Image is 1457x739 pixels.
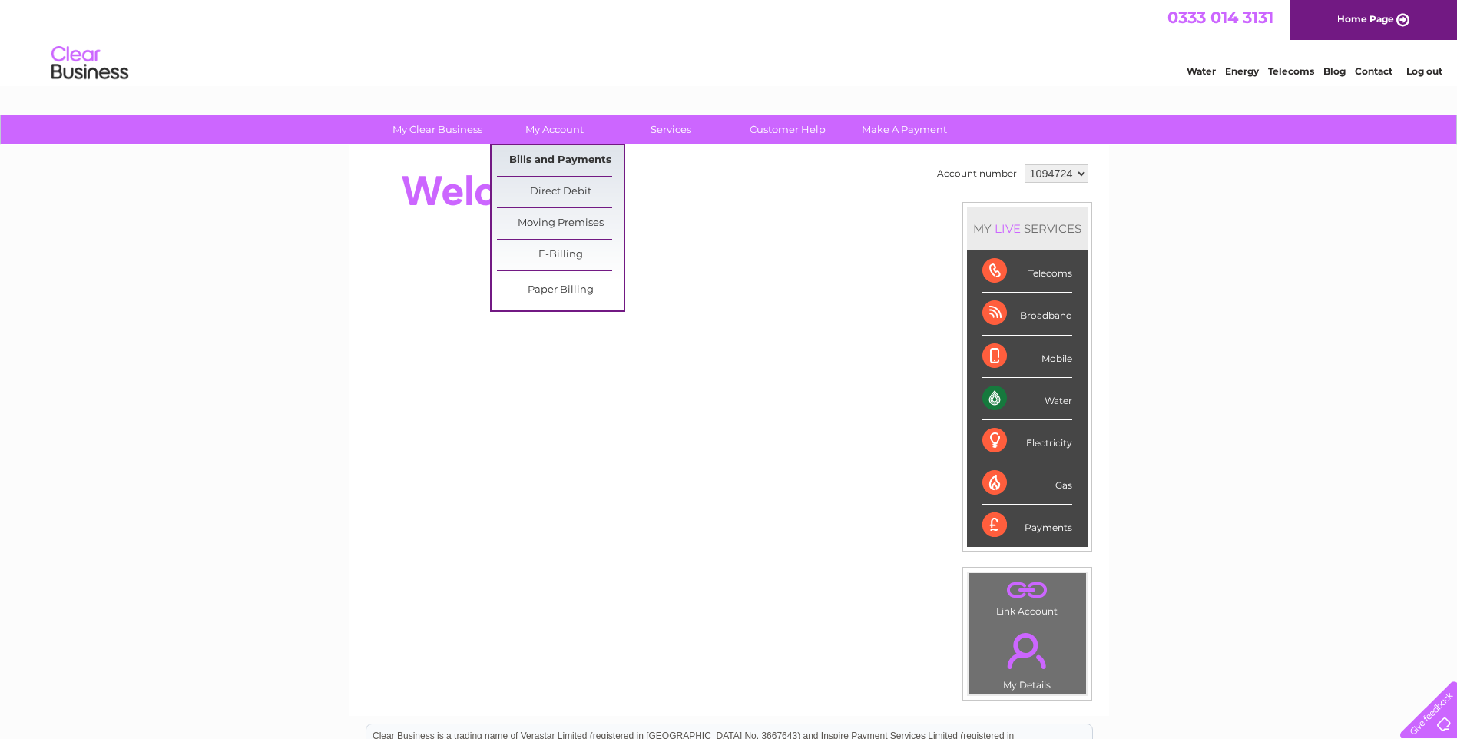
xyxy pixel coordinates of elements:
[982,336,1072,378] div: Mobile
[608,115,734,144] a: Services
[497,275,624,306] a: Paper Billing
[972,624,1082,678] a: .
[51,40,129,87] img: logo.png
[982,420,1072,462] div: Electricity
[968,620,1087,695] td: My Details
[491,115,618,144] a: My Account
[982,250,1072,293] div: Telecoms
[992,221,1024,236] div: LIVE
[967,207,1088,250] div: MY SERVICES
[933,161,1021,187] td: Account number
[1225,65,1259,77] a: Energy
[497,208,624,239] a: Moving Premises
[374,115,501,144] a: My Clear Business
[1268,65,1314,77] a: Telecoms
[982,378,1072,420] div: Water
[968,572,1087,621] td: Link Account
[1167,8,1273,27] a: 0333 014 3131
[497,145,624,176] a: Bills and Payments
[982,462,1072,505] div: Gas
[1187,65,1216,77] a: Water
[1406,65,1442,77] a: Log out
[724,115,851,144] a: Customer Help
[497,240,624,270] a: E-Billing
[972,577,1082,604] a: .
[982,293,1072,335] div: Broadband
[1323,65,1346,77] a: Blog
[841,115,968,144] a: Make A Payment
[1355,65,1392,77] a: Contact
[982,505,1072,546] div: Payments
[366,8,1092,75] div: Clear Business is a trading name of Verastar Limited (registered in [GEOGRAPHIC_DATA] No. 3667643...
[497,177,624,207] a: Direct Debit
